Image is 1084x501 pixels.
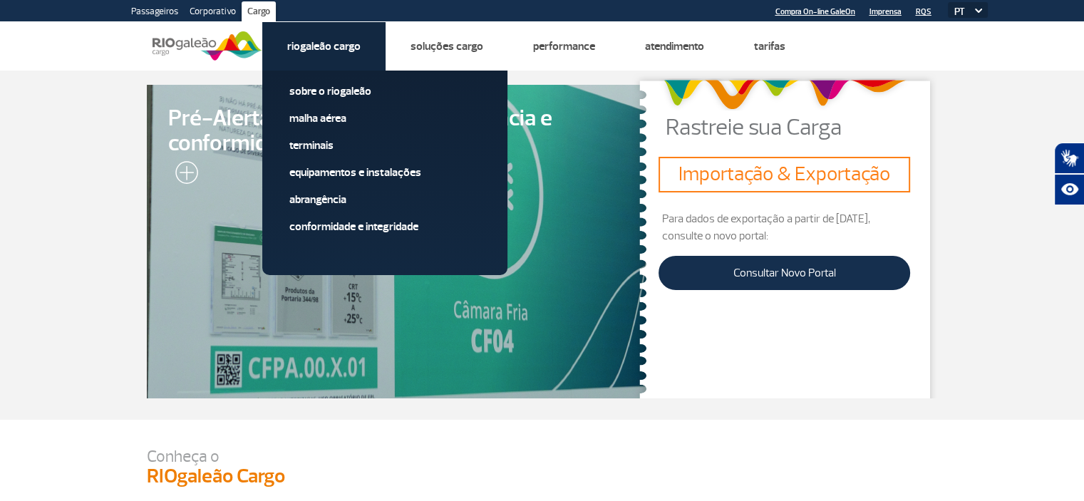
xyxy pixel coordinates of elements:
[664,162,904,187] h3: Importação & Exportação
[147,85,647,398] a: Pré-Alerta RIOgaleão Cargo: Eficiência e conformidade
[645,39,704,53] a: Atendimento
[125,1,184,24] a: Passageiros
[168,161,198,190] img: leia-mais
[289,219,480,234] a: Conformidade e Integridade
[659,256,910,290] a: Consultar Novo Portal
[775,7,855,16] a: Compra On-line GaleOn
[411,39,483,53] a: Soluções Cargo
[289,138,480,153] a: Terminais
[666,116,938,139] p: Rastreie sua Carga
[658,73,911,116] img: grafismo
[754,39,785,53] a: Tarifas
[659,210,910,244] p: Para dados de exportação a partir de [DATE], consulte o novo portal:
[289,110,480,126] a: Malha Aérea
[147,448,938,465] p: Conheça o
[287,39,361,53] a: Riogaleão Cargo
[242,1,276,24] a: Cargo
[916,7,931,16] a: RQS
[1054,143,1084,174] button: Abrir tradutor de língua de sinais.
[533,39,595,53] a: Performance
[1054,174,1084,205] button: Abrir recursos assistivos.
[184,1,242,24] a: Corporativo
[168,106,626,156] span: Pré-Alerta RIOgaleão Cargo: Eficiência e conformidade
[869,7,902,16] a: Imprensa
[289,165,480,180] a: Equipamentos e Instalações
[289,192,480,207] a: Abrangência
[1054,143,1084,205] div: Plugin de acessibilidade da Hand Talk.
[289,83,480,99] a: Sobre o RIOgaleão
[147,465,938,489] h3: RIOgaleão Cargo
